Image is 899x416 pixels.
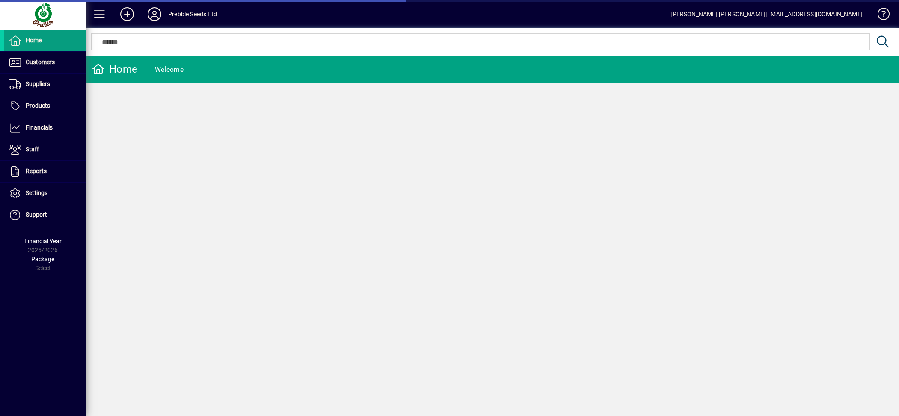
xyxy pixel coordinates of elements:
[31,256,54,263] span: Package
[92,62,137,76] div: Home
[24,238,62,245] span: Financial Year
[26,124,53,131] span: Financials
[26,189,47,196] span: Settings
[671,7,863,21] div: [PERSON_NAME] [PERSON_NAME][EMAIL_ADDRESS][DOMAIN_NAME]
[141,6,168,22] button: Profile
[26,37,42,44] span: Home
[26,211,47,218] span: Support
[4,161,86,182] a: Reports
[4,52,86,73] a: Customers
[4,117,86,139] a: Financials
[26,80,50,87] span: Suppliers
[113,6,141,22] button: Add
[26,102,50,109] span: Products
[4,74,86,95] a: Suppliers
[4,139,86,160] a: Staff
[4,95,86,117] a: Products
[871,2,888,30] a: Knowledge Base
[4,183,86,204] a: Settings
[168,7,217,21] div: Prebble Seeds Ltd
[26,146,39,153] span: Staff
[155,63,184,77] div: Welcome
[4,204,86,226] a: Support
[26,59,55,65] span: Customers
[26,168,47,174] span: Reports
